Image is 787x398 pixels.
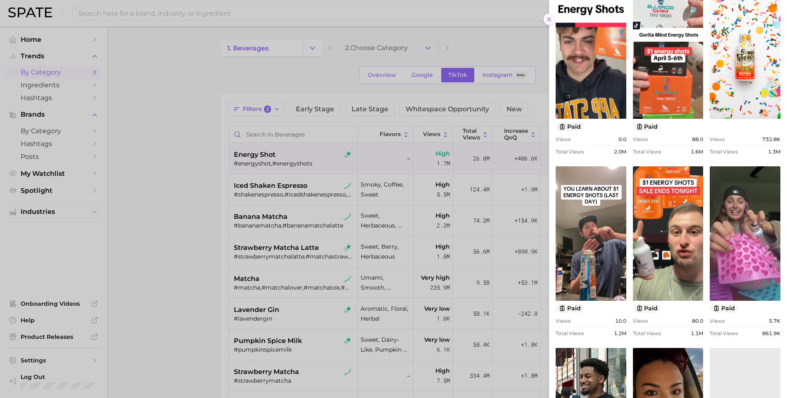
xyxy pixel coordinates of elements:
[633,122,661,131] button: paid
[633,330,661,336] span: Total Views
[692,318,703,324] span: 80.0
[692,136,703,142] span: 88.0
[615,318,626,324] span: 10.0
[556,304,584,313] button: paid
[691,149,703,155] span: 1.6m
[556,330,584,336] span: Total Views
[633,149,661,155] span: Total Views
[768,149,780,155] span: 1.3m
[710,136,725,142] span: Views
[710,149,738,155] span: Total Views
[614,330,626,336] span: 1.2m
[614,149,626,155] span: 2.0m
[556,318,571,324] span: Views
[710,304,738,313] button: paid
[762,136,780,142] span: 732.8k
[633,304,661,313] button: paid
[633,136,648,142] span: Views
[556,136,571,142] span: Views
[556,149,584,155] span: Total Views
[762,330,780,336] span: 861.9k
[556,122,584,131] button: paid
[633,318,648,324] span: Views
[710,318,725,324] span: Views
[691,330,703,336] span: 1.1m
[618,136,626,142] span: 0.0
[769,318,780,324] span: 5.7k
[710,330,738,336] span: Total Views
